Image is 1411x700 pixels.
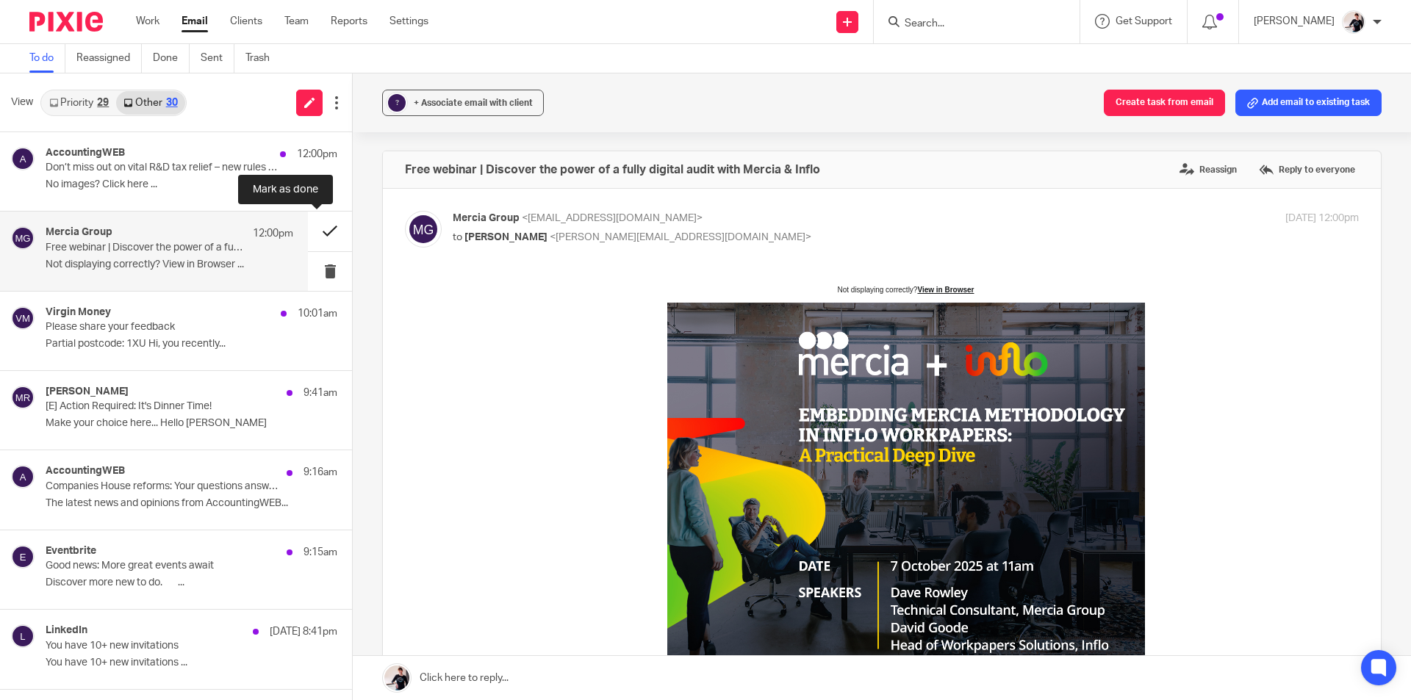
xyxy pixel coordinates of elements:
[11,306,35,330] img: svg%3E
[46,624,87,637] h4: LinkedIn
[1116,16,1172,26] span: Get Support
[297,147,337,162] p: 12:00pm
[29,12,103,32] img: Pixie
[46,306,111,319] h4: Virgin Money
[304,545,337,560] p: 9:15am
[1104,90,1225,116] button: Create task from email
[46,321,279,333] p: Please share your feedback
[389,14,428,29] a: Settings
[182,14,208,29] a: Email
[46,242,244,254] p: Free webinar | Discover the power of a fully digital audit with Mercia & Inflo
[116,91,184,115] a: Other30
[405,162,820,177] h4: Free webinar | Discover the power of a fully digital audit with Mercia & Inflo
[215,26,692,399] img: Inflo_&_Mercia_Header_Banner-1.jpg
[42,91,116,115] a: Priority29
[331,14,367,29] a: Reports
[46,465,125,477] h4: AccountingWEB
[270,624,337,639] p: [DATE] 8:41pm
[304,465,337,480] p: 9:16am
[166,98,178,108] div: 30
[405,211,442,248] img: svg%3E
[464,9,521,17] a: View in Browser
[11,545,35,569] img: svg%3E
[382,90,544,116] button: ? + Associate email with client
[46,657,337,669] p: You have 10+ new invitations ...
[46,178,337,191] p: No images? Click here ...
[46,162,279,174] p: Don’t miss out on vital R&D tax relief – new rules are here!
[46,259,293,271] p: Not displaying correctly? View in Browser ...
[1254,14,1335,29] p: [PERSON_NAME]
[464,232,547,242] span: [PERSON_NAME]
[46,577,337,589] p: Discover more new to do. ͏ ‌ ﻿ ͏ ‌...
[97,98,109,108] div: 29
[215,623,692,637] li: How [PERSON_NAME]’s methodology is embedded directly into Inflo Workpapers.
[215,527,692,616] p: In this session, [PERSON_NAME] and [PERSON_NAME]’s [PERSON_NAME] explore how the methodology is n...
[153,44,190,73] a: Done
[453,213,520,223] span: Mercia Group
[201,44,234,73] a: Sent
[384,11,521,15] p: Not displaying correctly?
[46,400,279,413] p: [E] Action Required: It's Dinner Time!
[76,44,142,73] a: Reassigned
[253,226,293,241] p: 12:00pm
[304,386,337,400] p: 9:41am
[1255,159,1359,181] label: Reply to everyone
[215,421,692,505] td: Discover how [PERSON_NAME] and [PERSON_NAME] have collaborated to create a “best of both worlds” ...
[46,417,337,430] p: Make your choice here... Hello [PERSON_NAME]
[414,98,533,107] span: + Associate email with client
[215,665,692,679] li: How the product looks, including how analytics are built into the methodology flow.
[215,637,692,665] li: Key enhancements to enable maximum audit quality and efficiency through the collaboration.
[46,545,96,558] h4: Eventbrite
[11,95,33,110] span: View
[1235,90,1382,116] button: Add email to existing task
[298,306,337,321] p: 10:01am
[46,640,279,652] p: You have 10+ new invitations
[29,44,65,73] a: To do
[11,465,35,488] img: svg%3E
[1342,10,1365,34] img: AV307615.jpg
[522,213,703,223] span: <[EMAIL_ADDRESS][DOMAIN_NAME]>
[11,624,35,648] img: svg%3E
[453,232,462,242] span: to
[46,480,279,493] p: Companies House reforms: Your questions answered
[46,226,112,239] h4: Mercia Group
[1176,159,1241,181] label: Reassign
[46,147,125,159] h4: AccountingWEB
[136,14,159,29] a: Work
[245,44,281,73] a: Trash
[46,386,129,398] h4: [PERSON_NAME]
[11,147,35,170] img: svg%3E
[388,94,406,112] div: ?
[1285,211,1359,226] p: [DATE] 12:00pm
[46,560,279,572] p: Good news: More great events await
[284,14,309,29] a: Team
[11,386,35,409] img: svg%3E
[215,679,692,693] li: The range of support and guidance available from both Mercia and Inflo.
[46,338,337,350] p: Partial postcode: 1XU Hi, you recently...
[46,497,337,510] p: The latest news and opinions from AccountingWEB...
[11,226,35,250] img: svg%3E
[550,232,811,242] span: <[PERSON_NAME][EMAIL_ADDRESS][DOMAIN_NAME]>
[230,14,262,29] a: Clients
[903,18,1035,31] input: Search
